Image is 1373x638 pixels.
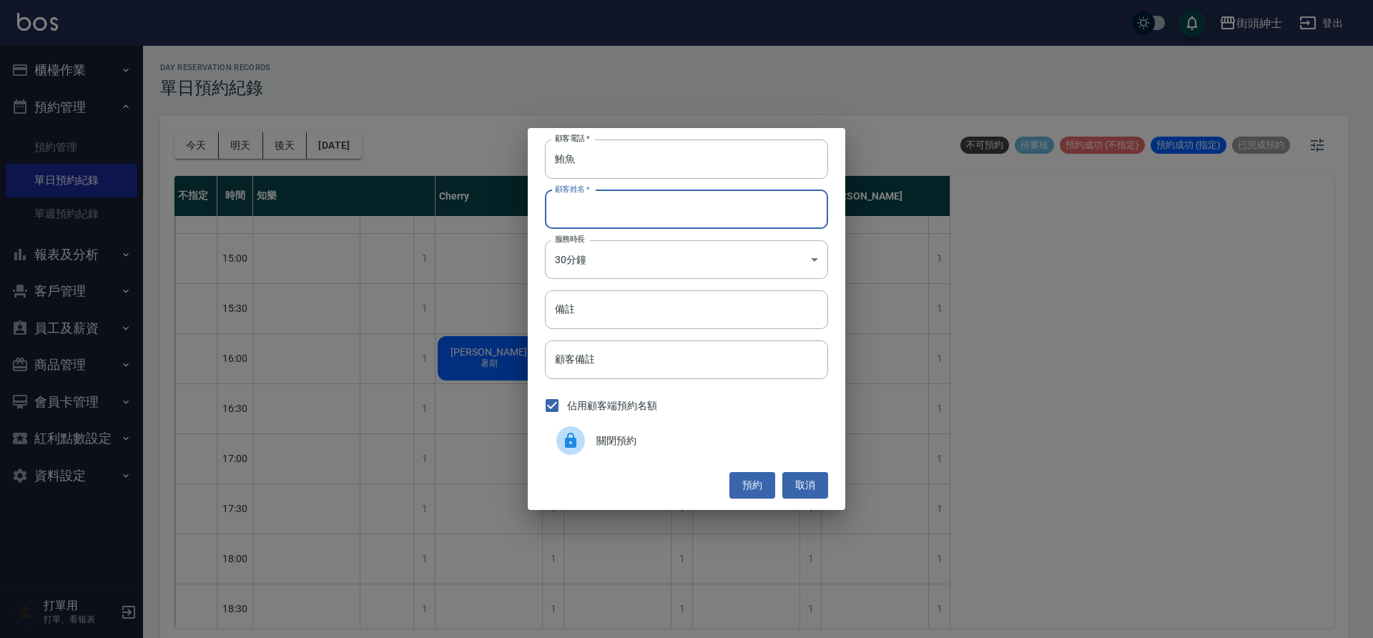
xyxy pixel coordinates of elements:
button: 取消 [782,472,828,499]
span: 關閉預約 [596,433,817,448]
span: 佔用顧客端預約名額 [567,398,657,413]
div: 30分鐘 [545,240,828,279]
button: 預約 [729,472,775,499]
label: 服務時長 [555,234,585,245]
label: 顧客電話 [555,133,590,144]
label: 顧客姓名 [555,184,590,195]
div: 關閉預約 [545,421,828,461]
